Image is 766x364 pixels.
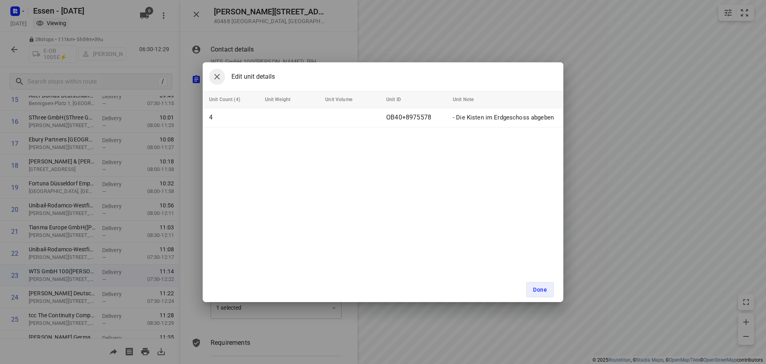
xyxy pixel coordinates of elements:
[209,69,275,85] div: Edit unit details
[265,95,301,104] span: Unit Weight
[383,108,450,127] td: OB40+8975578
[453,95,484,104] span: Unit Note
[526,282,554,297] button: Done
[325,95,362,104] span: Unit Volume
[453,113,554,122] p: - Die Kisten im Erdgeschoss abgeben
[386,95,411,104] span: Unit ID
[203,108,262,127] td: 4
[533,286,547,293] span: Done
[209,95,251,104] span: Unit Count (4)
